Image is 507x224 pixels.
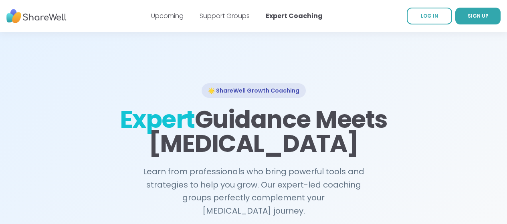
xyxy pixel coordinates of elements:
[6,5,67,27] img: ShareWell Nav Logo
[407,8,452,24] a: LOG IN
[151,11,184,20] a: Upcoming
[138,165,369,217] h2: Learn from professionals who bring powerful tools and strategies to help you grow. Our expert-led...
[202,83,306,98] div: 🌟 ShareWell Growth Coaching
[266,11,323,20] a: Expert Coaching
[468,12,489,19] span: SIGN UP
[120,103,195,136] span: Expert
[455,8,501,24] a: SIGN UP
[421,12,438,19] span: LOG IN
[119,107,388,155] h1: Guidance Meets [MEDICAL_DATA]
[200,11,250,20] a: Support Groups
